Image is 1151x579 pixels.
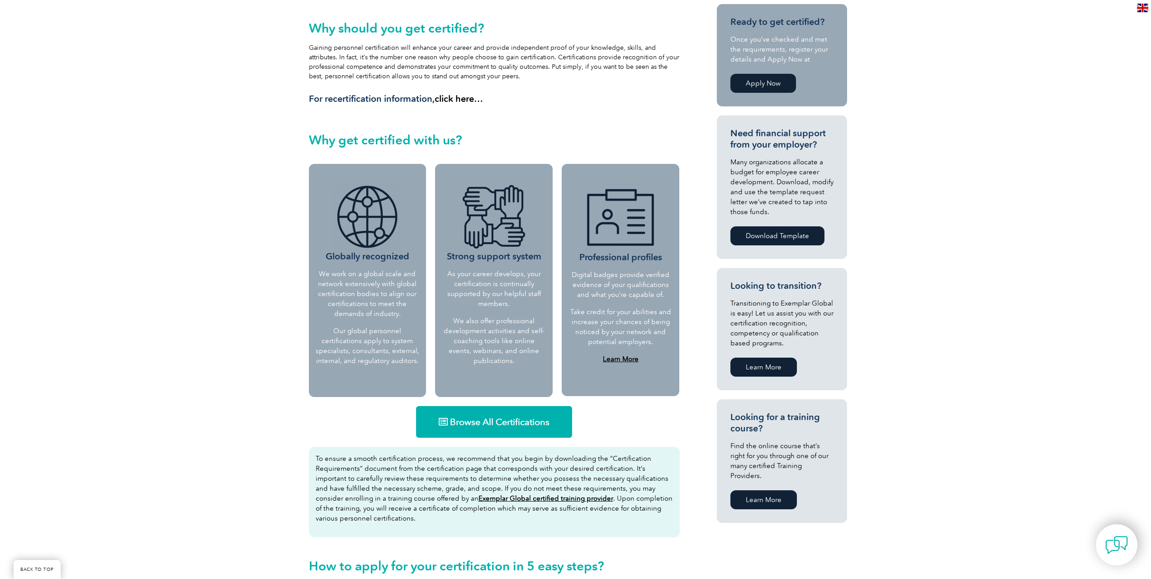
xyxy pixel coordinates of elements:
h2: Why should you get certified? [309,21,680,35]
p: To ensure a smooth certification process, we recommend that you begin by downloading the “Certifi... [316,454,673,523]
a: Browse All Certifications [416,406,572,438]
p: Our global personnel certifications apply to system specialists, consultants, external, internal,... [316,326,420,366]
h3: Professional profiles [569,184,672,263]
a: Exemplar Global certified training provider [478,494,613,502]
div: Gaining personnel certification will enhance your career and provide independent proof of your kn... [309,21,680,105]
a: Learn More [603,355,639,363]
h3: Globally recognized [316,183,420,262]
p: We also offer professional development activities and self-coaching tools like online events, web... [442,316,546,366]
h2: How to apply for your certification in 5 easy steps? [309,559,680,573]
p: We work on a global scale and network extensively with global certification bodies to align our c... [316,269,420,319]
h3: Strong support system [442,183,546,262]
h3: Looking for a training course? [730,412,834,434]
span: Browse All Certifications [450,417,549,426]
a: Learn More [730,490,797,509]
h3: Looking to transition? [730,280,834,292]
img: en [1137,4,1148,12]
p: Once you’ve checked and met the requirements, register your details and Apply Now at [730,34,834,64]
a: Download Template [730,226,824,245]
h3: For recertification information, [309,93,680,105]
p: Transitioning to Exemplar Global is easy! Let us assist you with our certification recognition, c... [730,298,834,348]
p: As your career develops, your certification is continually supported by our helpful staff members. [442,269,546,309]
h2: Why get certified with us? [309,133,680,147]
p: Find the online course that’s right for you through one of our many certified Training Providers. [730,441,834,481]
p: Take credit for your abilities and increase your chances of being noticed by your network and pot... [569,307,672,347]
img: contact-chat.png [1105,534,1128,556]
a: Learn More [730,358,797,377]
h3: Need financial support from your employer? [730,128,834,150]
p: Many organizations allocate a budget for employee career development. Download, modify and use th... [730,157,834,217]
p: Digital badges provide verified evidence of your qualifications and what you’re capable of. [569,270,672,300]
a: Apply Now [730,74,796,93]
a: click here… [435,93,483,104]
a: BACK TO TOP [14,560,61,579]
h3: Ready to get certified? [730,16,834,28]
